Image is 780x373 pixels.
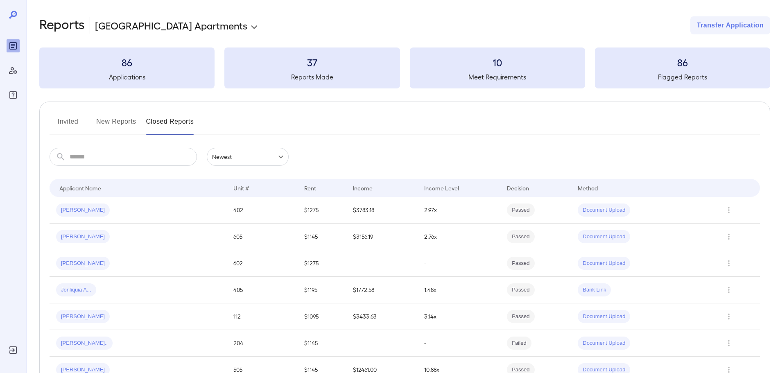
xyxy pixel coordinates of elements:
[7,88,20,102] div: FAQ
[146,115,194,135] button: Closed Reports
[418,224,501,250] td: 2.76x
[56,206,110,214] span: [PERSON_NAME]
[227,250,298,277] td: 602
[227,224,298,250] td: 605
[418,303,501,330] td: 3.14x
[346,197,417,224] td: $3783.18
[227,277,298,303] td: 405
[224,72,400,82] h5: Reports Made
[424,183,459,193] div: Income Level
[418,330,501,357] td: -
[227,303,298,330] td: 112
[410,56,585,69] h3: 10
[595,56,770,69] h3: 86
[722,310,735,323] button: Row Actions
[507,183,529,193] div: Decision
[7,39,20,52] div: Reports
[578,313,630,321] span: Document Upload
[418,250,501,277] td: -
[39,16,85,34] h2: Reports
[507,286,534,294] span: Passed
[298,330,346,357] td: $1145
[298,197,346,224] td: $1275
[95,19,247,32] p: [GEOGRAPHIC_DATA] Apartments
[578,206,630,214] span: Document Upload
[233,183,249,193] div: Unit #
[578,183,598,193] div: Method
[578,286,611,294] span: Bank Link
[507,339,531,347] span: Failed
[722,283,735,296] button: Row Actions
[578,233,630,241] span: Document Upload
[39,47,770,88] summary: 86Applications37Reports Made10Meet Requirements86Flagged Reports
[96,115,136,135] button: New Reports
[207,148,289,166] div: Newest
[56,260,110,267] span: [PERSON_NAME]
[7,64,20,77] div: Manage Users
[39,72,215,82] h5: Applications
[59,183,101,193] div: Applicant Name
[507,233,534,241] span: Passed
[50,115,86,135] button: Invited
[56,233,110,241] span: [PERSON_NAME]
[507,313,534,321] span: Passed
[722,203,735,217] button: Row Actions
[224,56,400,69] h3: 37
[595,72,770,82] h5: Flagged Reports
[227,197,298,224] td: 402
[507,206,534,214] span: Passed
[346,277,417,303] td: $1772.58
[690,16,770,34] button: Transfer Application
[722,230,735,243] button: Row Actions
[7,344,20,357] div: Log Out
[346,303,417,330] td: $3433.63
[418,277,501,303] td: 1.48x
[56,286,96,294] span: Jonliquia A...
[304,183,317,193] div: Rent
[298,303,346,330] td: $1095
[56,313,110,321] span: [PERSON_NAME]
[227,330,298,357] td: 204
[722,337,735,350] button: Row Actions
[410,72,585,82] h5: Meet Requirements
[346,224,417,250] td: $3156.19
[578,260,630,267] span: Document Upload
[722,257,735,270] button: Row Actions
[578,339,630,347] span: Document Upload
[39,56,215,69] h3: 86
[418,197,501,224] td: 2.97x
[298,250,346,277] td: $1275
[56,339,113,347] span: [PERSON_NAME]..
[507,260,534,267] span: Passed
[353,183,373,193] div: Income
[298,224,346,250] td: $1145
[298,277,346,303] td: $1195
